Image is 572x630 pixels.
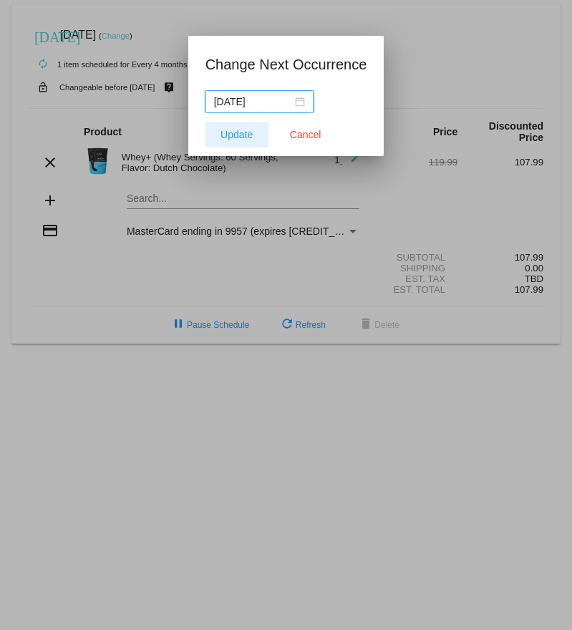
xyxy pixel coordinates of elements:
[220,129,253,140] span: Update
[214,94,292,110] input: Select date
[205,53,367,76] h1: Change Next Occurrence
[290,129,321,140] span: Cancel
[205,122,268,147] button: Update
[274,122,337,147] button: Close dialog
